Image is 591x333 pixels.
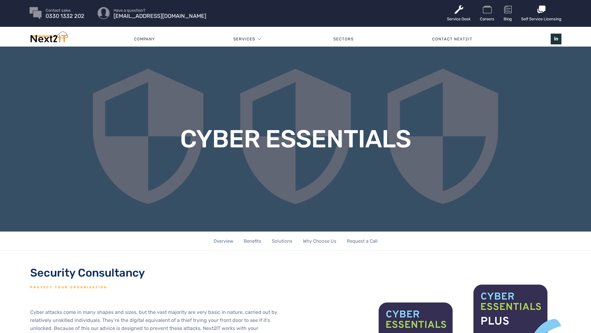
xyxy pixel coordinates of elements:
[272,232,292,251] a: Solutions
[30,286,287,290] h6: protect your organisation
[244,232,261,251] a: Benefits
[46,8,84,18] a: Contact sales 0330 1332 202
[233,30,255,48] a: Services
[30,266,287,279] h2: Security Consultancy
[30,31,68,45] img: Next2IT
[214,232,233,251] a: Overview
[393,30,512,48] a: Contact Next2IT
[303,232,336,251] a: Why Choose Us
[294,30,393,48] a: Sectors
[46,14,84,18] span: 0330 1332 202
[114,8,206,18] a: Have a question? [EMAIL_ADDRESS][DOMAIN_NAME]
[347,232,378,251] a: Request a Call
[114,14,206,18] span: [EMAIL_ADDRESS][DOMAIN_NAME]
[163,127,428,151] h1: Cyber Essentials
[94,30,194,48] a: Company
[46,8,84,12] span: Contact sales
[114,8,206,12] span: Have a question?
